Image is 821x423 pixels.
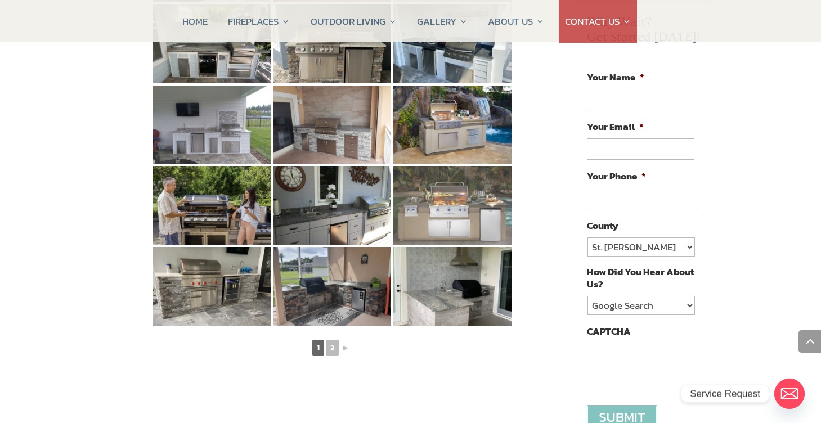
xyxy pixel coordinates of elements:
img: 22 [273,247,392,326]
span: 1 [312,340,324,356]
img: 20 [393,166,512,245]
img: 23 [393,247,512,326]
a: Email [774,379,805,409]
img: 21 [153,247,271,326]
iframe: reCAPTCHA [587,343,758,387]
img: 16 [273,85,392,164]
a: ► [340,341,351,355]
label: Your Name [587,71,644,83]
a: 2 [326,340,339,356]
img: 17 [393,85,512,164]
label: Your Email [587,120,644,133]
label: How Did You Hear About Us? [587,265,694,290]
label: County [587,219,618,232]
label: Your Phone [587,170,646,182]
img: 15 [153,85,271,164]
label: CAPTCHA [587,325,631,337]
img: 19 [273,166,392,245]
img: 14 [393,4,512,83]
img: 18 [153,166,271,245]
img: 12 [153,4,271,83]
img: 13 [273,4,392,83]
